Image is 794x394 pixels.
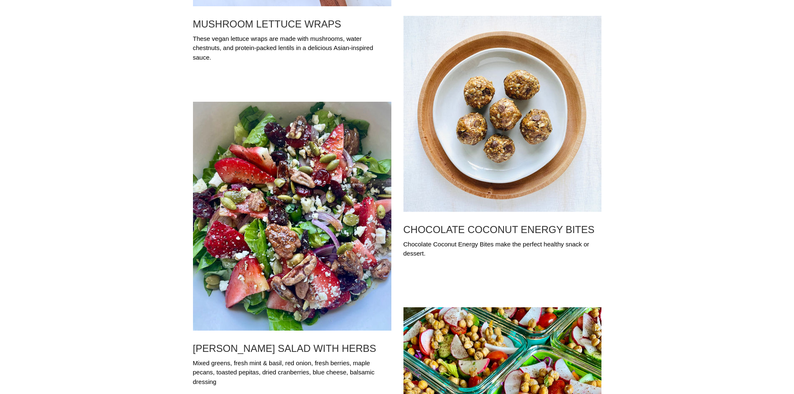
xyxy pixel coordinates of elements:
div: These vegan lettuce wraps are made with mushrooms, water chestnuts, and protein-packed lentils in... [193,34,391,63]
img: CHOCOLATE COCONUT ENERGY BITES [403,16,601,212]
a: [PERSON_NAME] SALAD WITH HERBS [193,343,391,354]
a: MUSHROOM LETTUCE WRAPS [193,18,391,30]
div: Mixed greens, fresh mint & basil, red onion, fresh berries, maple pecans, toasted pepitas, dried ... [193,359,391,387]
img: BERRY PECAN SALAD WITH HERBS [193,102,391,331]
a: CHOCOLATE COCONUT ENERGY BITES [403,224,601,236]
div: Chocolate Coconut Energy Bites make the perfect healthy snack or dessert. [403,240,601,258]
